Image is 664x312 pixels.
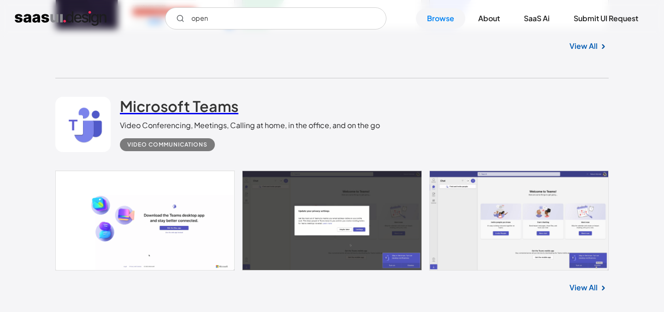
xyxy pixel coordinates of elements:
a: About [467,8,511,29]
a: SaaS Ai [513,8,561,29]
a: View All [569,282,598,293]
a: Microsoft Teams [120,97,238,120]
div: Video Conferencing, Meetings, Calling at home, in the office, and on the go [120,120,380,131]
h2: Microsoft Teams [120,97,238,115]
a: Submit UI Request [563,8,649,29]
a: home [15,11,107,26]
div: Video Communications [127,139,207,150]
input: Search UI designs you're looking for... [165,7,386,29]
form: Email Form [165,7,386,29]
a: Browse [416,8,465,29]
a: View All [569,41,598,52]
